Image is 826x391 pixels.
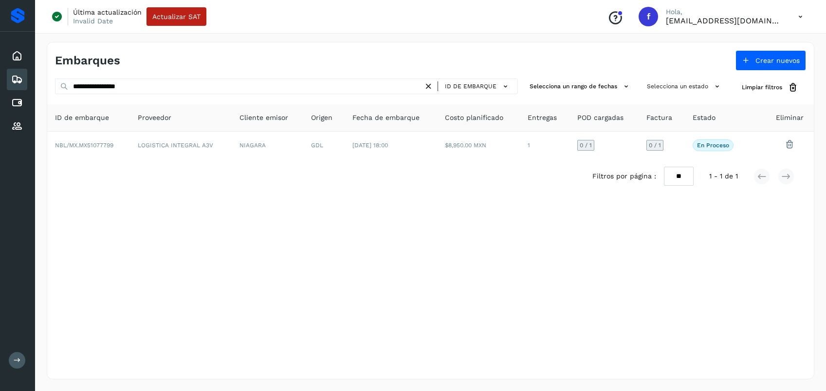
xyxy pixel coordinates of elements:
span: Fecha de embarque [352,113,420,123]
h4: Embarques [55,54,120,68]
span: Actualizar SAT [152,13,201,20]
div: Proveedores [7,116,27,137]
span: Proveedor [138,113,171,123]
span: Origen [311,113,332,123]
span: POD cargadas [577,113,624,123]
div: Inicio [7,45,27,67]
span: 0 / 1 [580,142,592,148]
td: LOGISTICA INTEGRAL A3V [130,132,232,159]
span: Cliente emisor [239,113,288,123]
span: 0 / 1 [649,142,661,148]
span: Costo planificado [445,113,503,123]
td: NIAGARA [232,132,303,159]
button: ID de embarque [442,79,514,94]
p: Última actualización [73,8,142,17]
button: Limpiar filtros [734,78,806,97]
p: En proceso [697,142,729,149]
button: Selecciona un rango de fechas [526,78,635,95]
p: Invalid Date [73,17,113,25]
span: Factura [646,113,672,123]
span: ID de embarque [445,82,496,91]
button: Crear nuevos [735,50,806,71]
p: fepadilla@niagarawater.com [666,16,783,25]
span: Crear nuevos [755,57,800,64]
span: [DATE] 18:00 [352,142,388,149]
td: $8,950.00 MXN [437,132,520,159]
span: Estado [693,113,716,123]
button: Selecciona un estado [643,78,726,95]
span: Entregas [528,113,557,123]
div: Cuentas por pagar [7,92,27,114]
p: Hola, [666,8,783,16]
span: Filtros por página : [592,171,656,181]
span: Limpiar filtros [742,83,782,92]
span: ID de embarque [55,113,109,123]
span: 1 - 1 de 1 [709,171,738,181]
td: 1 [520,132,570,159]
button: Actualizar SAT [147,7,206,26]
div: Embarques [7,69,27,90]
td: GDL [303,132,345,159]
span: Eliminar [776,113,804,123]
span: NBL/MX.MX51077799 [55,142,113,149]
